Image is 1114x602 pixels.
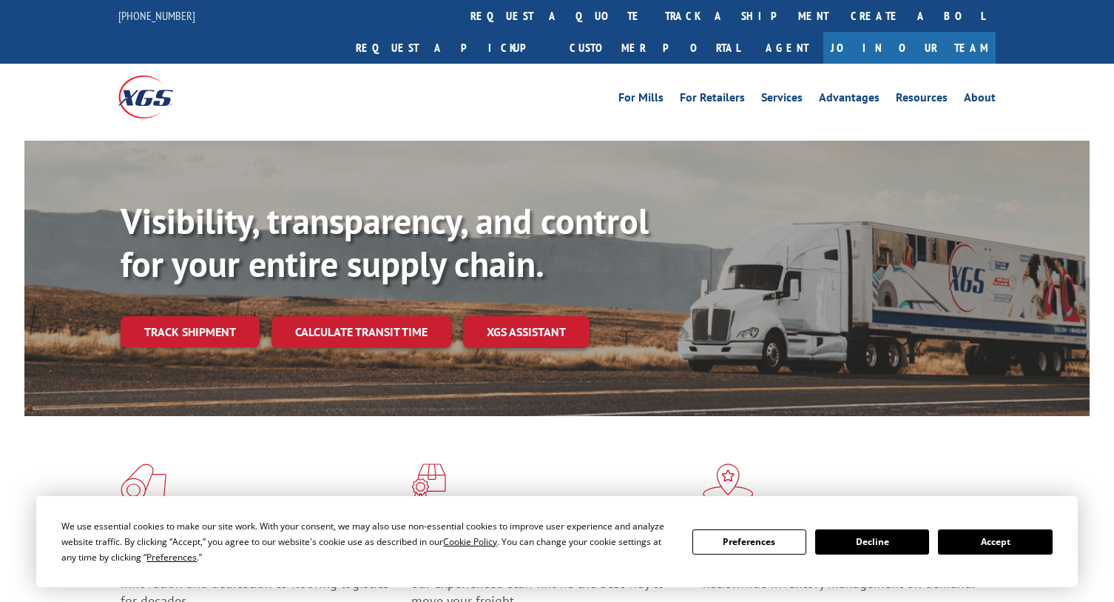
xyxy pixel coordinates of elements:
[345,32,558,64] a: Request a pickup
[618,92,664,108] a: For Mills
[443,535,497,548] span: Cookie Policy
[411,464,446,502] img: xgs-icon-focused-on-flooring-red
[964,92,996,108] a: About
[692,529,806,555] button: Preferences
[271,316,451,348] a: Calculate transit time
[680,92,745,108] a: For Retailers
[761,92,803,108] a: Services
[896,92,948,108] a: Resources
[751,32,823,64] a: Agent
[61,518,674,565] div: We use essential cookies to make our site work. With your consent, we may also use non-essential ...
[121,198,649,287] b: Visibility, transparency, and control for your entire supply chain.
[819,92,880,108] a: Advantages
[36,496,1078,587] div: Cookie Consent Prompt
[823,32,996,64] a: Join Our Team
[703,464,754,502] img: xgs-icon-flagship-distribution-model-red
[558,32,751,64] a: Customer Portal
[463,316,590,348] a: XGS ASSISTANT
[121,464,166,502] img: xgs-icon-total-supply-chain-intelligence-red
[146,551,197,563] span: Preferences
[118,8,195,23] a: [PHONE_NUMBER]
[938,529,1052,555] button: Accept
[815,529,929,555] button: Decline
[121,316,260,347] a: Track shipment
